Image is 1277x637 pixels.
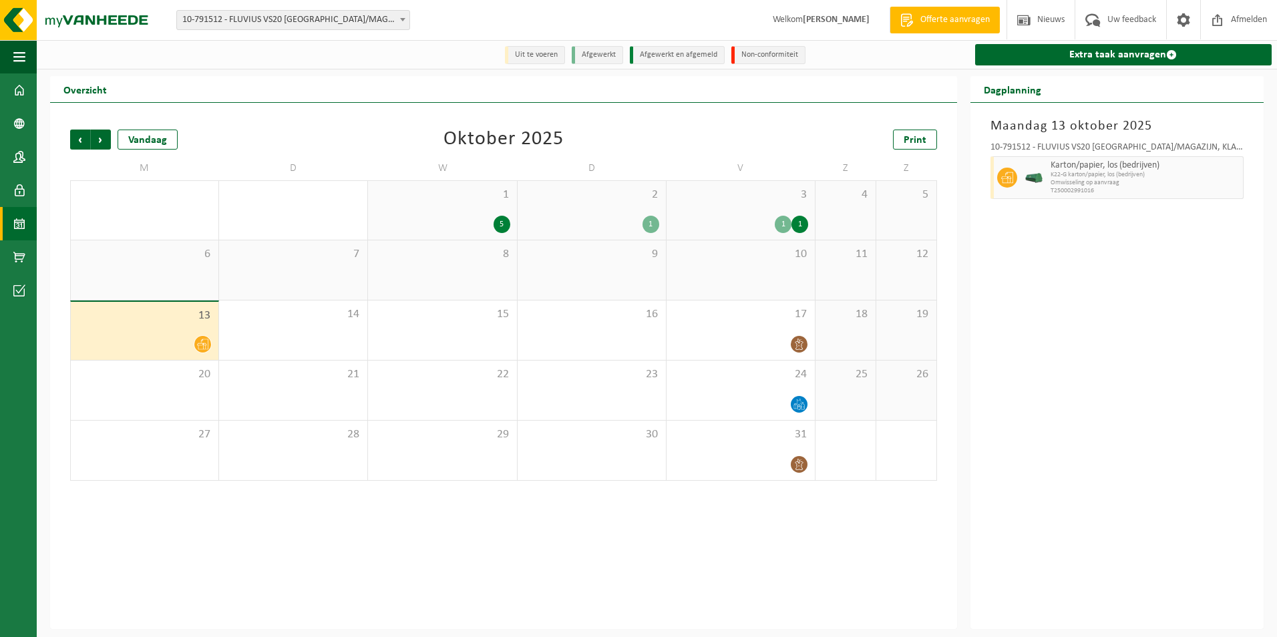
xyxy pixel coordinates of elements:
[673,367,808,382] span: 24
[673,427,808,442] span: 31
[375,367,510,382] span: 22
[883,247,930,262] span: 12
[226,367,361,382] span: 21
[673,188,808,202] span: 3
[673,247,808,262] span: 10
[815,156,876,180] td: Z
[177,11,409,29] span: 10-791512 - FLUVIUS VS20 ANTWERPEN/MAGAZIJN, KLANTENKANTOOR EN INFRA - DEURNE
[524,247,659,262] span: 9
[803,15,870,25] strong: [PERSON_NAME]
[1051,171,1240,179] span: K22-G karton/papier, los (bedrijven)
[630,46,725,64] li: Afgewerkt en afgemeld
[176,10,410,30] span: 10-791512 - FLUVIUS VS20 ANTWERPEN/MAGAZIJN, KLANTENKANTOOR EN INFRA - DEURNE
[70,156,219,180] td: M
[731,46,805,64] li: Non-conformiteit
[1051,160,1240,171] span: Karton/papier, los (bedrijven)
[572,46,623,64] li: Afgewerkt
[876,156,937,180] td: Z
[791,216,808,233] div: 1
[375,427,510,442] span: 29
[524,367,659,382] span: 23
[77,367,212,382] span: 20
[505,46,565,64] li: Uit te voeren
[118,130,178,150] div: Vandaag
[77,308,212,323] span: 13
[667,156,815,180] td: V
[890,7,1000,33] a: Offerte aanvragen
[518,156,667,180] td: D
[775,216,791,233] div: 1
[375,307,510,322] span: 15
[883,188,930,202] span: 5
[1051,187,1240,195] span: T250002991016
[524,427,659,442] span: 30
[375,247,510,262] span: 8
[70,130,90,150] span: Vorige
[643,216,659,233] div: 1
[1051,179,1240,187] span: Omwisseling op aanvraag
[226,307,361,322] span: 14
[77,427,212,442] span: 27
[822,307,869,322] span: 18
[1024,173,1044,183] img: HK-XK-22-GN-00
[990,143,1244,156] div: 10-791512 - FLUVIUS VS20 [GEOGRAPHIC_DATA]/MAGAZIJN, KLANTENKANTOOR EN INFRA - DEURNE
[883,367,930,382] span: 26
[443,130,564,150] div: Oktober 2025
[226,247,361,262] span: 7
[91,130,111,150] span: Volgende
[904,135,926,146] span: Print
[990,116,1244,136] h3: Maandag 13 oktober 2025
[822,188,869,202] span: 4
[822,367,869,382] span: 25
[975,44,1272,65] a: Extra taak aanvragen
[226,427,361,442] span: 28
[893,130,937,150] a: Print
[494,216,510,233] div: 5
[970,76,1055,102] h2: Dagplanning
[219,156,368,180] td: D
[375,188,510,202] span: 1
[524,188,659,202] span: 2
[368,156,517,180] td: W
[917,13,993,27] span: Offerte aanvragen
[673,307,808,322] span: 17
[77,247,212,262] span: 6
[883,307,930,322] span: 19
[50,76,120,102] h2: Overzicht
[524,307,659,322] span: 16
[822,247,869,262] span: 11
